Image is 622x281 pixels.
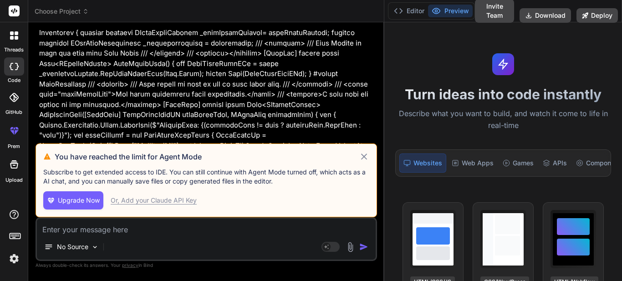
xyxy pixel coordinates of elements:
[539,153,571,173] div: APIs
[5,108,22,116] label: GitHub
[390,86,617,102] h1: Turn ideas into code instantly
[399,153,446,173] div: Websites
[36,261,377,270] p: Always double-check its answers. Your in Bind
[390,5,428,17] button: Editor
[345,242,356,252] img: attachment
[55,151,359,162] h3: You have reached the limit for Agent Mode
[43,191,103,209] button: Upgrade Now
[448,153,497,173] div: Web Apps
[4,46,24,54] label: threads
[43,168,369,186] p: Subscribe to get extended access to IDE. You can still continue with Agent Mode turned off, which...
[35,7,89,16] span: Choose Project
[390,108,617,131] p: Describe what you want to build, and watch it come to life in real-time
[58,196,100,205] span: Upgrade Now
[57,242,88,251] p: No Source
[5,176,23,184] label: Upload
[499,153,537,173] div: Games
[8,77,20,84] label: code
[520,8,571,23] button: Download
[6,251,22,266] img: settings
[122,262,138,268] span: privacy
[359,242,368,251] img: icon
[576,8,618,23] button: Deploy
[428,5,473,17] button: Preview
[8,143,20,150] label: prem
[91,243,99,251] img: Pick Models
[111,196,197,205] div: Or, Add your Claude API Key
